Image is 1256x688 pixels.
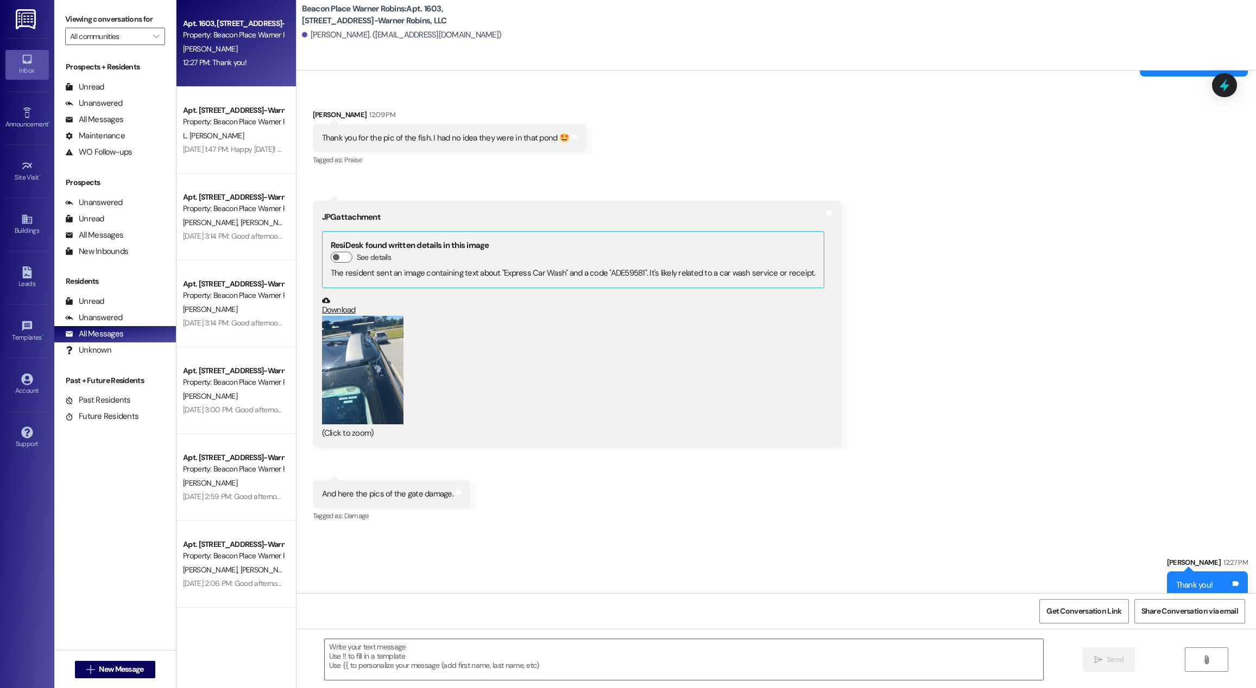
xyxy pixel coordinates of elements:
[183,478,237,488] span: [PERSON_NAME]
[1167,557,1248,572] div: [PERSON_NAME]
[240,565,294,575] span: [PERSON_NAME]
[183,318,1226,328] div: [DATE] 3:14 PM: Good afternoon! This is a reminder that we need you to complete your renewal leas...
[183,144,1206,154] div: [DATE] 1:47 PM: Happy [DATE]! This is [PERSON_NAME] from Beacon Place Warner Robins. I was reachi...
[344,155,362,164] span: Praise
[65,98,123,109] div: Unanswered
[183,203,283,214] div: Property: Beacon Place Warner Robins
[183,463,283,475] div: Property: Beacon Place Warner Robins
[16,9,38,29] img: ResiDesk Logo
[65,11,165,28] label: Viewing conversations for
[322,132,569,144] div: Thank you for the pic of the fish. I had no idea they were in that pond 🤩
[183,492,1228,501] div: [DATE] 2:59 PM: Good afternoon! This is a reminder that we need you to complete your renewal leas...
[1202,655,1210,664] i: 
[99,664,143,675] span: New Message
[54,375,176,386] div: Past + Future Residents
[183,539,283,550] div: Apt. [STREET_ADDRESS]-Warner Robins, LLC
[65,197,123,208] div: Unanswered
[344,511,369,520] span: Damage
[183,565,241,575] span: [PERSON_NAME]
[313,508,471,524] div: Tagged as:
[183,550,283,562] div: Property: Beacon Place Warner Robins
[75,661,155,678] button: New Message
[1107,654,1124,665] span: Send
[54,177,176,188] div: Prospects
[183,18,283,29] div: Apt. 1603, [STREET_ADDRESS]-Warner Robins, LLC
[183,218,241,227] span: [PERSON_NAME]
[65,246,128,257] div: New Inbounds
[183,278,283,290] div: Apt. [STREET_ADDRESS]-Warner Robins, LLC
[322,212,381,222] b: JPG attachment
[65,394,131,406] div: Past Residents
[183,29,283,41] div: Property: Beacon Place Warner Robins
[65,130,125,142] div: Maintenance
[70,28,148,45] input: All communities
[42,332,43,340] span: •
[183,58,247,67] div: 12:27 PM: Thank you!
[183,365,283,377] div: Apt. [STREET_ADDRESS]-Warner Robins, LLC
[5,423,49,453] a: Support
[5,263,49,292] a: Leads
[1176,579,1213,591] div: Thank you!
[1046,606,1121,617] span: Get Conversation Link
[1134,599,1245,623] button: Share Conversation via email
[331,267,816,279] div: The resident sent an image containing text about "Express Car Wash" and a code "ADE59581". It's l...
[65,146,132,158] div: WO Follow-ups
[367,109,395,120] div: 12:09 PM
[5,370,49,399] a: Account
[86,665,94,674] i: 
[183,391,237,401] span: [PERSON_NAME]
[153,32,159,41] i: 
[5,210,49,239] a: Buildings
[1083,647,1135,672] button: Send
[183,192,283,203] div: Apt. [STREET_ADDRESS]-Warner Robins, LLC
[183,116,283,128] div: Property: Beacon Place Warner Robins
[357,252,391,263] label: See details
[322,316,403,424] button: Zoom image
[331,240,489,251] b: ResiDesk found written details in this image
[65,213,104,225] div: Unread
[1221,557,1248,568] div: 12:27 PM
[65,296,104,307] div: Unread
[322,428,824,439] div: (Click to zoom)
[1039,599,1128,623] button: Get Conversation Link
[65,345,111,356] div: Unknown
[5,157,49,186] a: Site Visit •
[65,411,138,422] div: Future Residents
[183,131,244,141] span: L. [PERSON_NAME]
[183,452,283,463] div: Apt. [STREET_ADDRESS]-Warner Robins, LLC
[322,488,453,500] div: And here the pics of the gate damage.
[302,29,502,41] div: [PERSON_NAME]. ([EMAIL_ADDRESS][DOMAIN_NAME])
[65,328,123,340] div: All Messages
[183,578,1229,588] div: [DATE] 2:06 PM: Good afternoon! This is a reminder that we need you to complete your renewal leas...
[54,61,176,73] div: Prospects + Residents
[65,81,104,93] div: Unread
[54,276,176,287] div: Residents
[183,105,283,116] div: Apt. [STREET_ADDRESS]-Warner Robins, LLC
[183,304,237,314] span: [PERSON_NAME]
[65,114,123,125] div: All Messages
[313,152,586,168] div: Tagged as:
[39,172,41,180] span: •
[183,44,237,54] span: [PERSON_NAME]
[48,119,50,126] span: •
[183,377,283,388] div: Property: Beacon Place Warner Robins
[313,109,586,124] div: [PERSON_NAME]
[240,218,294,227] span: [PERSON_NAME]
[65,312,123,323] div: Unanswered
[183,290,283,301] div: Property: Beacon Place Warner Robins
[1141,606,1238,617] span: Share Conversation via email
[302,3,519,27] b: Beacon Place Warner Robins: Apt. 1603, [STREET_ADDRESS]-Warner Robins, LLC
[322,296,824,315] a: Download
[5,317,49,346] a: Templates •
[5,50,49,79] a: Inbox
[1094,655,1102,664] i: 
[183,405,1229,415] div: [DATE] 3:00 PM: Good afternoon! This is a reminder that we need you to complete your renewal leas...
[65,230,123,241] div: All Messages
